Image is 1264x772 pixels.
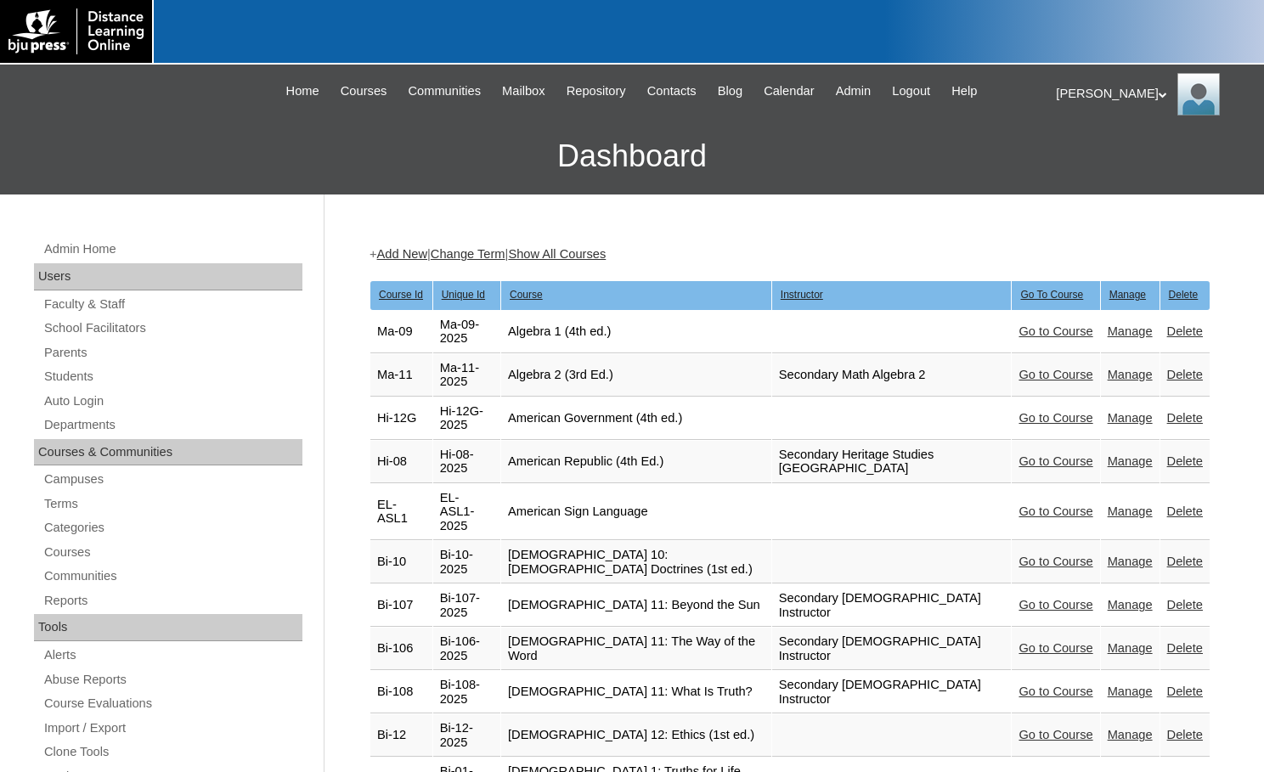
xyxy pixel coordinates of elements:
div: [PERSON_NAME] [1056,73,1247,116]
a: Clone Tools [42,741,302,763]
span: Courses [341,82,387,101]
a: Abuse Reports [42,669,302,690]
a: Help [943,82,985,101]
td: Bi-106 [370,628,432,670]
div: Users [34,263,302,290]
a: Manage [1108,598,1153,611]
h3: Dashboard [8,118,1256,194]
a: Delete [1167,641,1203,655]
u: Instructor [781,289,823,301]
span: Admin [836,82,872,101]
u: Course [510,289,543,301]
td: Secondary Math Algebra 2 [772,354,1012,397]
span: Contacts [647,82,697,101]
a: Delete [1167,728,1203,741]
td: Secondary [DEMOGRAPHIC_DATA] Instructor [772,584,1012,627]
a: Admin Home [42,239,302,260]
a: Delete [1167,685,1203,698]
td: Ma-11-2025 [433,354,500,397]
td: [DEMOGRAPHIC_DATA] 10: [DEMOGRAPHIC_DATA] Doctrines (1st ed.) [501,541,771,583]
td: Hi-12G [370,397,432,440]
span: Communities [408,82,481,101]
td: EL-ASL1-2025 [433,484,500,541]
td: Ma-09 [370,311,432,353]
td: [DEMOGRAPHIC_DATA] 11: Beyond the Sun [501,584,771,627]
div: + | | [370,245,1210,263]
a: Manage [1108,504,1153,518]
a: Manage [1108,685,1153,698]
a: Go to Course [1019,324,1092,338]
a: Manage [1108,324,1153,338]
a: Students [42,366,302,387]
a: Delete [1167,504,1203,518]
a: Delete [1167,454,1203,468]
a: Parents [42,342,302,363]
td: Algebra 1 (4th ed.) [501,311,771,353]
td: Bi-12 [370,714,432,757]
a: Manage [1108,411,1153,425]
a: Campuses [42,469,302,490]
a: Import / Export [42,718,302,739]
a: Calendar [755,82,822,101]
td: EL-ASL1 [370,484,432,541]
a: Go to Course [1019,598,1092,611]
td: Hi-08 [370,441,432,483]
span: Blog [718,82,742,101]
a: Go to Course [1019,728,1092,741]
td: Secondary [DEMOGRAPHIC_DATA] Instructor [772,671,1012,713]
div: Tools [34,614,302,641]
a: Alerts [42,645,302,666]
a: Manage [1108,368,1153,381]
a: Communities [42,566,302,587]
a: Go to Course [1019,555,1092,568]
a: Blog [709,82,751,101]
a: Delete [1167,555,1203,568]
a: Communities [399,82,489,101]
td: Bi-106-2025 [433,628,500,670]
a: Go to Course [1019,411,1092,425]
a: Courses [42,542,302,563]
a: Mailbox [494,82,554,101]
a: Show All Courses [508,247,606,261]
a: Change Term [431,247,505,261]
a: Add New [377,247,427,261]
td: Secondary Heritage Studies [GEOGRAPHIC_DATA] [772,441,1012,483]
span: Logout [892,82,930,101]
a: Go to Course [1019,454,1092,468]
div: Courses & Communities [34,439,302,466]
a: Auto Login [42,391,302,412]
a: Delete [1167,598,1203,611]
a: Manage [1108,555,1153,568]
a: Repository [558,82,635,101]
a: Departments [42,414,302,436]
a: Contacts [639,82,705,101]
img: Melanie Sevilla [1177,73,1220,116]
td: Hi-12G-2025 [433,397,500,440]
td: Ma-09-2025 [433,311,500,353]
a: Go to Course [1019,641,1092,655]
a: Faculty & Staff [42,294,302,315]
a: Manage [1108,454,1153,468]
td: Algebra 2 (3rd Ed.) [501,354,771,397]
u: Go To Course [1020,289,1083,301]
a: School Facilitators [42,318,302,339]
a: Terms [42,493,302,515]
a: Course Evaluations [42,693,302,714]
u: Delete [1169,289,1199,301]
td: [DEMOGRAPHIC_DATA] 12: Ethics (1st ed.) [501,714,771,757]
a: Delete [1167,368,1203,381]
img: logo-white.png [8,8,144,54]
td: Bi-108 [370,671,432,713]
td: Bi-10-2025 [433,541,500,583]
td: Ma-11 [370,354,432,397]
a: Delete [1167,411,1203,425]
td: Bi-107 [370,584,432,627]
a: Go to Course [1019,685,1092,698]
td: [DEMOGRAPHIC_DATA] 11: The Way of the Word [501,628,771,670]
td: American Sign Language [501,484,771,541]
span: Mailbox [502,82,545,101]
td: American Government (4th ed.) [501,397,771,440]
td: American Republic (4th Ed.) [501,441,771,483]
td: Bi-12-2025 [433,714,500,757]
span: Calendar [764,82,814,101]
